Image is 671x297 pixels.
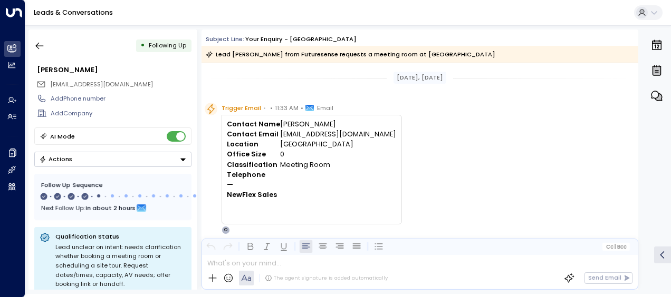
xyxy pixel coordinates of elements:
[34,8,113,17] a: Leads & Conversations
[394,72,447,84] div: [DATE], [DATE]
[227,190,277,199] strong: NewFlex Sales
[227,160,277,169] strong: Classification
[205,240,217,253] button: Undo
[227,130,279,138] strong: Contact Email
[245,35,357,44] div: Your enquiry - [GEOGRAPHIC_DATA]
[149,41,186,49] span: Following Up
[34,152,191,167] div: Button group with a nested menu
[55,243,186,289] div: Lead unclear on intent: needs clarification whether booking a meeting room or scheduling a site t...
[227,140,258,148] strong: Location
[206,49,495,60] div: Lead [PERSON_NAME] from Futuresense requests a meeting room at [GEOGRAPHIC_DATA]
[222,226,230,234] div: O
[41,181,185,190] div: Follow Up Sequence
[55,232,186,241] p: Qualification Status
[50,80,153,89] span: kieran.west@futuresense.co.uk
[227,150,266,159] strong: Office Size
[222,240,234,253] button: Redo
[51,94,191,103] div: AddPhone number
[275,103,299,113] span: 11:33 AM
[602,243,630,251] button: Cc|Bcc
[50,80,153,88] span: [EMAIL_ADDRESS][DOMAIN_NAME]
[41,202,185,214] div: Next Follow Up:
[280,149,396,159] td: 0
[34,152,191,167] button: Actions
[227,170,265,179] strong: Telephone
[222,103,261,113] span: Trigger Email
[265,274,388,282] div: The agent signature is added automatically
[39,155,72,163] div: Actions
[206,35,244,43] span: Subject Line:
[615,244,616,250] span: |
[280,139,396,149] td: [GEOGRAPHIC_DATA]
[301,103,303,113] span: •
[280,129,396,139] td: [EMAIL_ADDRESS][DOMAIN_NAME]
[606,244,627,250] span: Cc Bcc
[37,65,191,75] div: [PERSON_NAME]
[263,103,266,113] span: •
[317,103,333,113] span: Email
[50,131,75,142] div: AI Mode
[270,103,273,113] span: •
[280,160,396,170] td: Meeting Room
[85,202,136,214] span: In about 2 hours
[227,120,280,128] strong: Contact Name
[51,109,191,118] div: AddCompany
[140,38,145,53] div: •
[227,180,233,189] strong: —
[280,119,396,129] td: [PERSON_NAME]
